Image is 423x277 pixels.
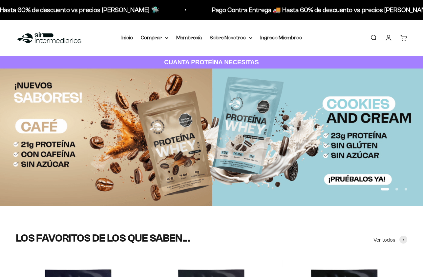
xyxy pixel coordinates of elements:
strong: CUANTA PROTEÍNA NECESITAS [164,59,259,66]
span: Ver todos [373,236,395,244]
summary: Comprar [141,33,168,42]
a: Membresía [176,35,202,40]
summary: Sobre Nosotros [210,33,252,42]
a: Ver todos [373,236,407,244]
a: Ingreso Miembros [260,35,302,40]
a: Inicio [121,35,133,40]
split-lines: LOS FAVORITOS DE LOS QUE SABEN... [16,232,190,244]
